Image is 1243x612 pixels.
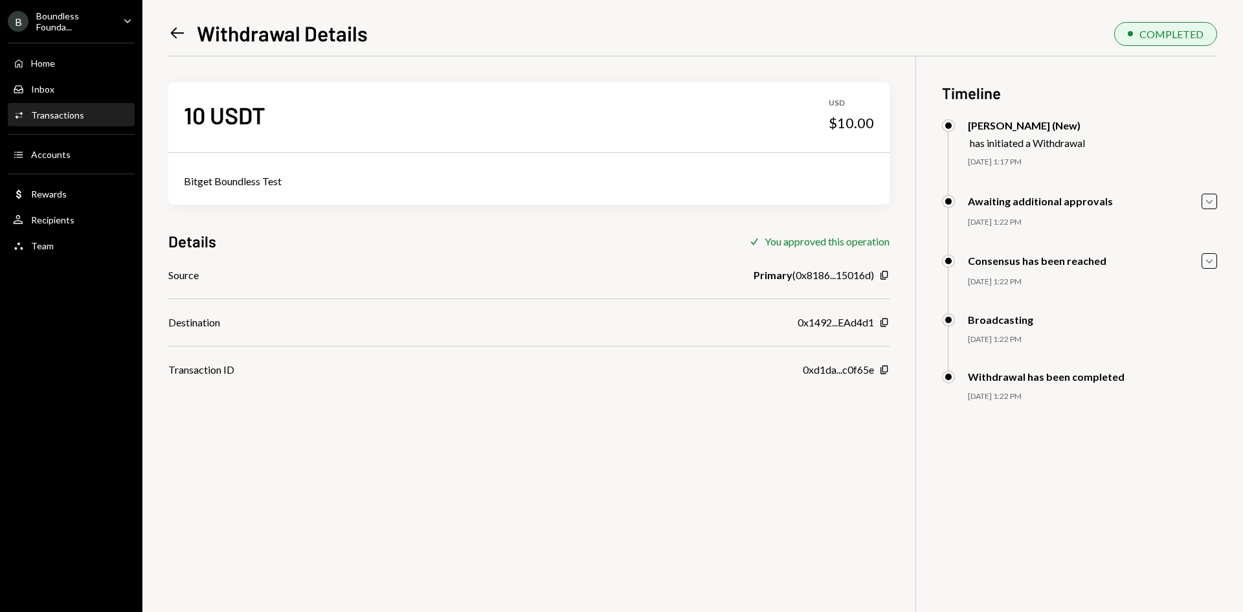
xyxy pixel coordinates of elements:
[8,103,135,126] a: Transactions
[168,362,234,378] div: Transaction ID
[8,51,135,74] a: Home
[31,240,54,251] div: Team
[968,195,1113,207] div: Awaiting additional approvals
[942,82,1217,104] h3: Timeline
[184,174,874,189] div: Bitget Boundless Test
[765,235,890,247] div: You approved this operation
[31,214,74,225] div: Recipients
[829,98,874,109] div: USD
[754,267,792,283] b: Primary
[968,334,1217,345] div: [DATE] 1:22 PM
[8,234,135,257] a: Team
[168,231,216,252] h3: Details
[168,267,199,283] div: Source
[168,315,220,330] div: Destination
[968,217,1217,228] div: [DATE] 1:22 PM
[36,10,113,32] div: Boundless Founda...
[968,255,1106,267] div: Consensus has been reached
[754,267,874,283] div: ( 0x8186...15016d )
[8,182,135,205] a: Rewards
[798,315,874,330] div: 0x1492...EAd4d1
[31,188,67,199] div: Rewards
[8,208,135,231] a: Recipients
[970,137,1085,149] div: has initiated a Withdrawal
[968,157,1217,168] div: [DATE] 1:17 PM
[8,142,135,166] a: Accounts
[803,362,874,378] div: 0xd1da...c0f65e
[968,391,1217,402] div: [DATE] 1:22 PM
[31,109,84,120] div: Transactions
[8,11,28,32] div: B
[31,58,55,69] div: Home
[1139,28,1204,40] div: COMPLETED
[8,77,135,100] a: Inbox
[829,114,874,132] div: $10.00
[968,370,1125,383] div: Withdrawal has been completed
[968,313,1033,326] div: Broadcasting
[184,100,265,130] div: 10 USDT
[31,149,71,160] div: Accounts
[968,277,1217,288] div: [DATE] 1:22 PM
[197,20,368,46] h1: Withdrawal Details
[31,84,54,95] div: Inbox
[968,119,1085,131] div: [PERSON_NAME] (New)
